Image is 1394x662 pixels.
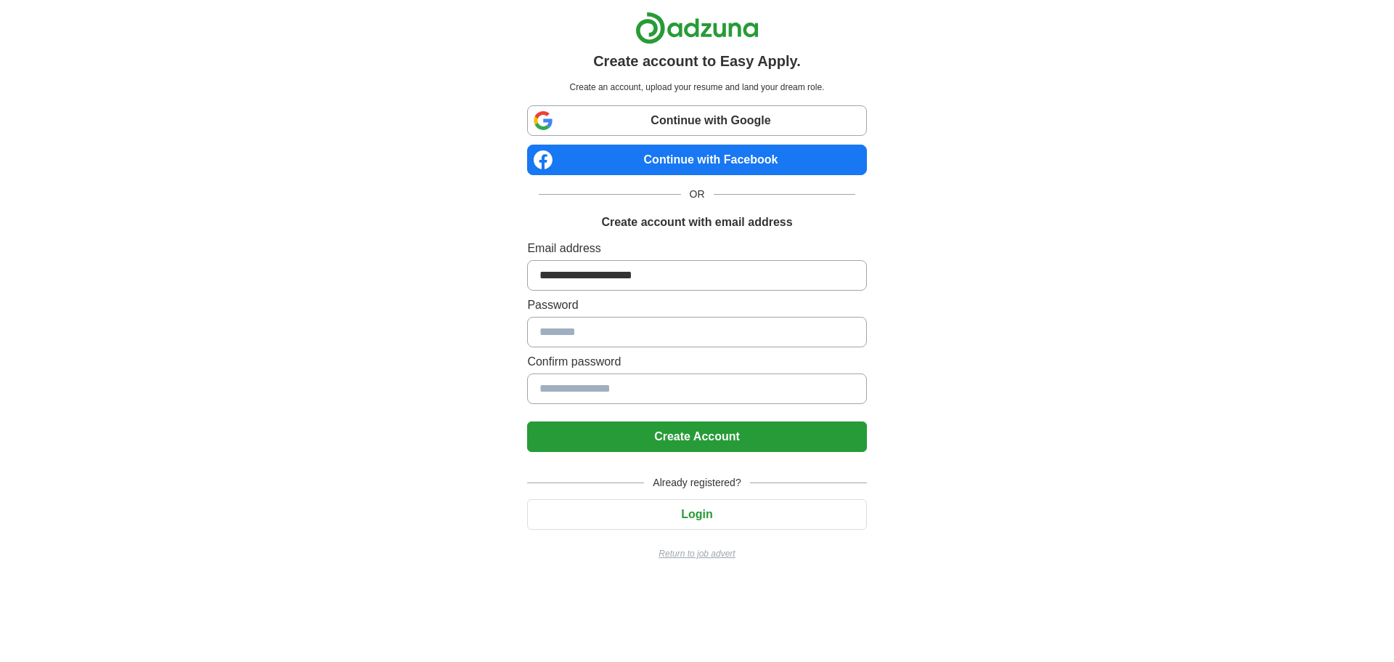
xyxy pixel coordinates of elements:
[527,421,866,452] button: Create Account
[601,214,792,231] h1: Create account with email address
[527,499,866,530] button: Login
[644,475,749,491] span: Already registered?
[527,105,866,136] a: Continue with Google
[527,547,866,560] a: Return to job advert
[681,187,714,202] span: OR
[527,145,866,175] a: Continue with Facebook
[527,296,866,314] label: Password
[530,81,863,94] p: Create an account, upload your resume and land your dream role.
[635,12,759,44] img: Adzuna logo
[527,240,866,257] label: Email address
[527,353,866,371] label: Confirm password
[593,50,801,72] h1: Create account to Easy Apply.
[527,508,866,520] a: Login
